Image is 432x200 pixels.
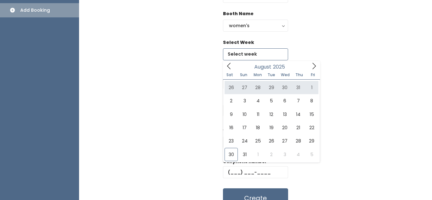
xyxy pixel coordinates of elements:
span: August 31, 2025 [238,148,251,161]
span: August 27, 2025 [278,134,292,148]
span: September 5, 2025 [305,148,318,161]
span: August 1, 2025 [305,81,318,94]
span: August 29, 2025 [305,134,318,148]
span: Thu [292,73,306,77]
span: August 20, 2025 [278,121,292,134]
span: September 3, 2025 [278,148,292,161]
span: Sun [237,73,251,77]
span: August 16, 2025 [225,121,238,134]
span: Sat [223,73,237,77]
span: August 25, 2025 [251,134,265,148]
span: August 4, 2025 [251,94,265,107]
label: Booth Name [223,10,254,17]
span: August 2, 2025 [225,94,238,107]
span: August 7, 2025 [292,94,305,107]
span: August 15, 2025 [305,108,318,121]
span: August [254,64,271,70]
span: Fri [306,73,320,77]
span: July 31, 2025 [292,81,305,94]
span: August 6, 2025 [278,94,292,107]
span: September 2, 2025 [265,148,278,161]
span: September 1, 2025 [251,148,265,161]
label: Select Week [223,39,254,46]
span: August 30, 2025 [225,148,238,161]
span: August 8, 2025 [305,94,318,107]
span: August 24, 2025 [238,134,251,148]
span: August 14, 2025 [292,108,305,121]
span: August 28, 2025 [292,134,305,148]
span: August 23, 2025 [225,134,238,148]
span: Wed [278,73,292,77]
span: August 19, 2025 [265,121,278,134]
span: July 29, 2025 [265,81,278,94]
input: (___) ___-____ [223,166,288,178]
span: August 12, 2025 [265,108,278,121]
span: August 22, 2025 [305,121,318,134]
span: August 17, 2025 [238,121,251,134]
span: Tue [264,73,278,77]
input: Year [271,63,290,71]
span: August 21, 2025 [292,121,305,134]
span: July 26, 2025 [225,81,238,94]
span: July 27, 2025 [238,81,251,94]
span: Mon [251,73,265,77]
input: Select week [223,48,288,60]
div: women's [229,22,282,29]
span: August 3, 2025 [238,94,251,107]
span: August 10, 2025 [238,108,251,121]
button: women's [223,20,288,32]
span: August 9, 2025 [225,108,238,121]
span: August 11, 2025 [251,108,265,121]
span: August 5, 2025 [265,94,278,107]
span: July 28, 2025 [251,81,265,94]
span: August 18, 2025 [251,121,265,134]
span: September 4, 2025 [292,148,305,161]
span: August 26, 2025 [265,134,278,148]
span: July 30, 2025 [278,81,292,94]
span: August 13, 2025 [278,108,292,121]
div: Add Booking [20,7,50,14]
